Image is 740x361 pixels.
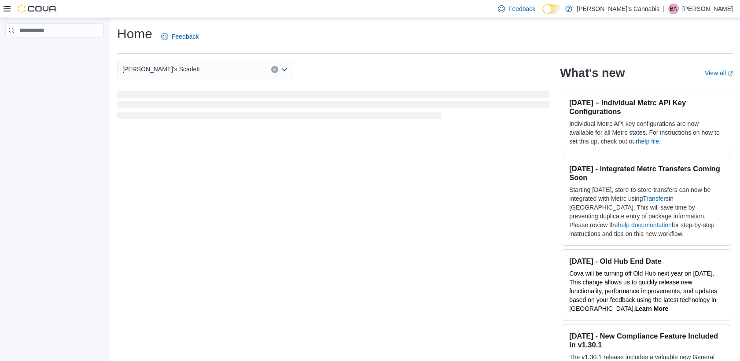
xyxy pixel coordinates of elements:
[670,4,677,14] span: BA
[569,270,717,312] span: Cova will be turning off Old Hub next year on [DATE]. This change allows us to quickly release ne...
[569,332,724,349] h3: [DATE] - New Compliance Feature Included in v1.30.1
[122,64,200,74] span: [PERSON_NAME]'s Scarlett
[638,138,659,145] a: help file
[728,71,733,76] svg: External link
[618,221,672,228] a: help documentation
[271,66,278,73] button: Clear input
[569,164,724,182] h3: [DATE] - Integrated Metrc Transfers Coming Soon
[18,4,57,13] img: Cova
[569,98,724,116] h3: [DATE] – Individual Metrc API Key Configurations
[542,4,561,14] input: Dark Mode
[117,92,549,121] span: Loading
[569,185,724,238] p: Starting [DATE], store-to-store transfers can now be integrated with Metrc using in [GEOGRAPHIC_D...
[663,4,665,14] p: |
[281,66,288,73] button: Open list of options
[560,66,625,80] h2: What's new
[577,4,659,14] p: [PERSON_NAME]'s Cannabis
[705,70,733,77] a: View allExternal link
[569,257,724,265] h3: [DATE] - Old Hub End Date
[5,39,104,60] nav: Complex example
[643,195,669,202] a: Transfers
[117,25,152,43] h1: Home
[158,28,202,45] a: Feedback
[508,4,535,13] span: Feedback
[682,4,733,14] p: [PERSON_NAME]
[172,32,199,41] span: Feedback
[635,305,668,312] a: Learn More
[569,119,724,146] p: Individual Metrc API key configurations are now available for all Metrc states. For instructions ...
[668,4,679,14] div: Brandon Arrigo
